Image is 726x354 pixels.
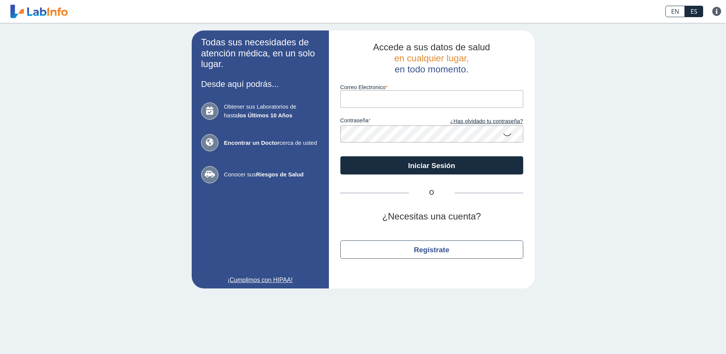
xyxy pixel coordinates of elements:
[409,188,455,197] span: O
[256,171,304,178] b: Riesgos de Salud
[224,139,319,147] span: cerca de usted
[340,240,523,259] button: Regístrate
[340,156,523,175] button: Iniciar Sesión
[201,79,319,89] h3: Desde aquí podrás...
[201,37,319,70] h2: Todas sus necesidades de atención médica, en un solo lugar.
[394,53,469,63] span: en cualquier lugar,
[238,112,292,119] b: los Últimos 10 Años
[224,103,319,120] span: Obtener sus Laboratorios de hasta
[340,117,432,126] label: contraseña
[340,211,523,222] h2: ¿Necesitas una cuenta?
[685,6,703,17] a: ES
[395,64,468,74] span: en todo momento.
[224,170,319,179] span: Conocer sus
[432,117,523,126] a: ¿Has olvidado tu contraseña?
[201,276,319,285] a: ¡Cumplimos con HIPAA!
[373,42,490,52] span: Accede a sus datos de salud
[224,139,280,146] b: Encontrar un Doctor
[340,84,523,90] label: Correo Electronico
[665,6,685,17] a: EN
